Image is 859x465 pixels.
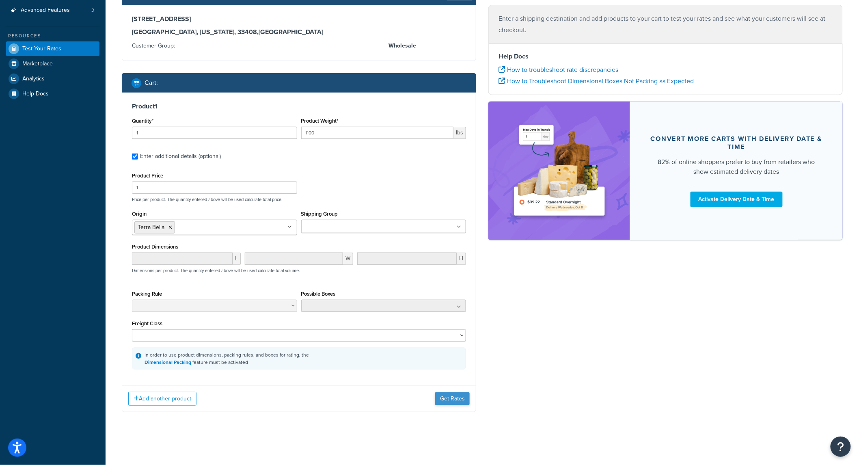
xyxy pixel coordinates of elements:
button: Add another product [128,392,196,406]
span: lbs [453,127,466,139]
span: H [457,253,466,265]
a: Test Your Rates [6,41,99,56]
h3: [GEOGRAPHIC_DATA], [US_STATE], 33408 , [GEOGRAPHIC_DATA] [132,28,466,36]
label: Product Dimensions [132,244,178,250]
button: Open Resource Center [831,437,851,457]
span: W [343,253,353,265]
span: Analytics [22,76,45,82]
h2: Cart : [145,79,158,87]
div: In order to use product dimensions, packing rules, and boxes for rating, the feature must be acti... [145,351,309,366]
input: Enter additional details (optional) [132,154,138,160]
label: Freight Class [132,320,162,327]
a: Marketplace [6,56,99,71]
a: Dimensional Packing [145,359,191,366]
a: Activate Delivery Date & Time [691,192,783,207]
input: 0.00 [301,127,454,139]
span: L [233,253,241,265]
span: Help Docs [22,91,49,97]
div: Resources [6,32,99,39]
div: Convert more carts with delivery date & time [650,135,823,151]
span: Marketplace [22,61,53,67]
label: Product Price [132,173,163,179]
a: How to troubleshoot rate discrepancies [499,65,618,74]
p: Enter a shipping destination and add products to your cart to test your rates and see what your c... [499,13,833,36]
a: How to Troubleshoot Dimensional Boxes Not Packing as Expected [499,76,694,86]
li: Advanced Features [6,3,99,18]
label: Origin [132,211,147,217]
button: Get Rates [435,392,470,405]
p: Dimensions per product. The quantity entered above will be used calculate total volume. [130,268,300,273]
h3: Product 1 [132,102,466,110]
h4: Help Docs [499,52,833,61]
div: Enter additional details (optional) [140,151,221,162]
div: 82% of online shoppers prefer to buy from retailers who show estimated delivery dates [650,157,823,177]
label: Possible Boxes [301,291,336,297]
span: Advanced Features [21,7,70,14]
p: Price per product. The quantity entered above will be used calculate total price. [130,197,468,202]
span: 3 [91,7,94,14]
label: Quantity* [132,118,153,124]
span: Terra Bella [138,223,164,231]
a: Help Docs [6,87,99,101]
input: 0.0 [132,127,297,139]
span: Test Your Rates [22,45,61,52]
label: Packing Rule [132,291,162,297]
label: Product Weight* [301,118,339,124]
span: Customer Group: [132,41,177,50]
a: Analytics [6,71,99,86]
img: feature-image-ddt-36eae7f7280da8017bfb280eaccd9c446f90b1fe08728e4019434db127062ab4.png [509,114,610,228]
label: Shipping Group [301,211,338,217]
a: Advanced Features3 [6,3,99,18]
span: Wholesale [386,41,416,51]
h3: [STREET_ADDRESS] [132,15,466,23]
